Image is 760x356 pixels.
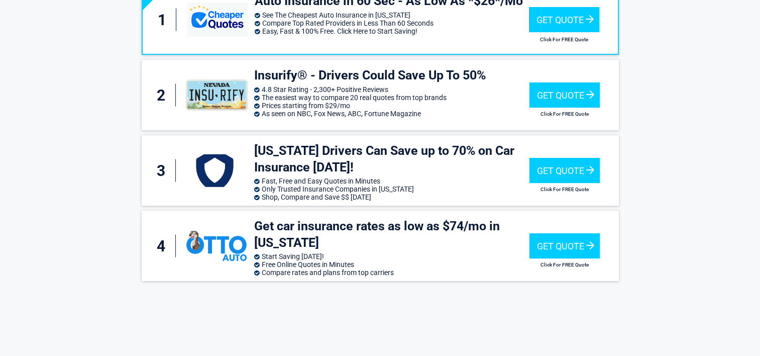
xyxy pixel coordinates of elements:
li: Shop, Compare and Save $$ [DATE] [254,193,529,201]
li: Easy, Fast & 100% Free. Click Here to Start Saving! [255,27,529,35]
h2: Click For FREE Quote [529,111,600,117]
img: insurify's logo [184,79,249,111]
li: Free Online Quotes in Minutes [254,260,529,269]
li: Compare Top Rated Providers in Less Than 60 Seconds [255,19,529,27]
li: Only Trusted Insurance Companies in [US_STATE] [254,185,529,193]
div: Get Quote [529,82,600,108]
h2: Click For FREE Quote [529,187,600,192]
h3: [US_STATE] Drivers Can Save up to 70% on Car Insurance [DATE]! [254,143,529,175]
li: Compare rates and plans from top carriers [254,269,529,277]
div: 4 [152,235,176,257]
h3: Insurify® - Drivers Could Save Up To 50% [254,67,529,84]
li: 4.8 Star Rating - 2,300+ Positive Reviews [254,85,529,94]
div: 3 [152,159,176,182]
li: As seen on NBC, Fox News, ABC, Fortune Magazine [254,110,529,118]
li: Prices starting from $29/mo [254,102,529,110]
h3: Get car insurance rates as low as $74/mo in [US_STATE] [254,218,529,251]
li: See The Cheapest Auto Insurance in [US_STATE] [255,11,529,19]
div: 2 [152,84,176,107]
h2: Click For FREE Quote [529,262,600,268]
li: Start Saving [DATE]! [254,252,529,260]
div: Get Quote [529,158,600,183]
img: cheaper-quotes's logo [187,3,248,37]
div: Get Quote [529,7,599,32]
div: Get Quote [529,233,600,258]
img: ottoinsurance's logo [186,231,247,261]
li: The easiest way to compare 20 real quotes from top brands [254,94,529,102]
img: protect's logo [184,154,249,187]
div: 1 [153,9,177,31]
h2: Click For FREE Quote [529,37,599,42]
li: Fast, Free and Easy Quotes in Minutes [254,177,529,185]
